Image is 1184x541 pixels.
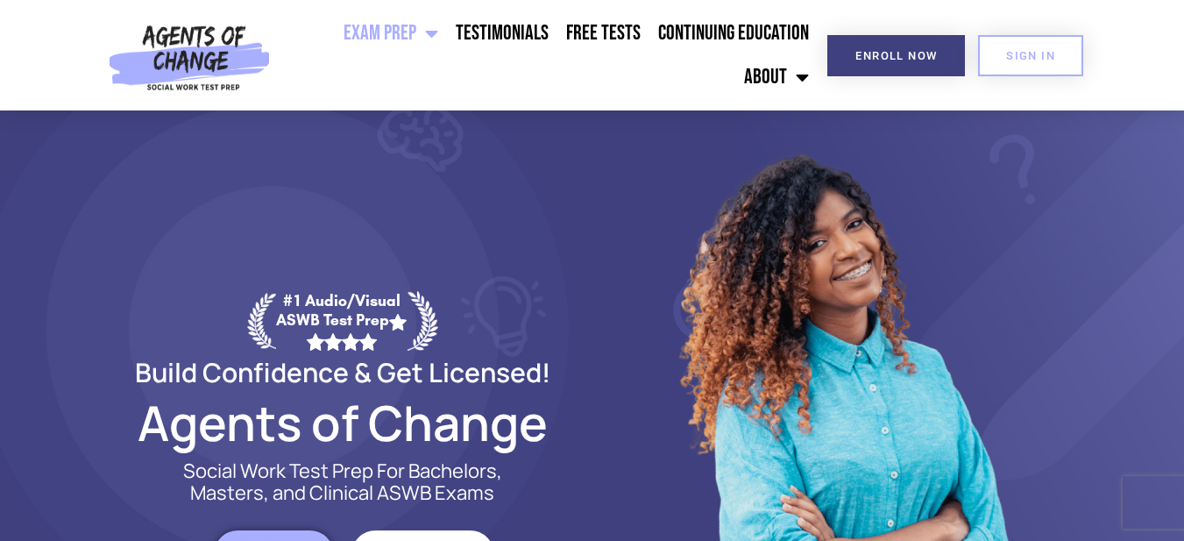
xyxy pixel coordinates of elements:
a: SIGN IN [978,35,1083,76]
span: SIGN IN [1006,50,1055,61]
a: Exam Prep [335,11,447,55]
div: #1 Audio/Visual ASWB Test Prep [276,291,408,350]
a: Free Tests [557,11,649,55]
span: Enroll Now [855,50,937,61]
h2: Agents of Change [93,402,592,443]
a: About [735,55,818,99]
nav: Menu [278,11,819,99]
p: Social Work Test Prep For Bachelors, Masters, and Clinical ASWB Exams [163,460,522,504]
a: Continuing Education [649,11,818,55]
a: Testimonials [447,11,557,55]
a: Enroll Now [827,35,965,76]
h2: Build Confidence & Get Licensed! [93,359,592,385]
